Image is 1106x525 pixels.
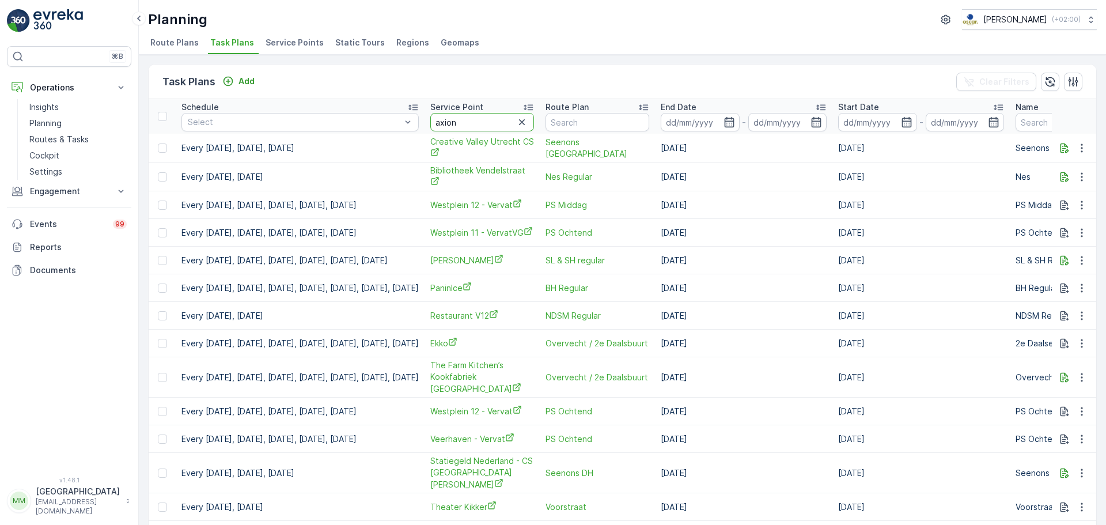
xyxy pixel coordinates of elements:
span: [PERSON_NAME] [430,254,534,266]
span: BH Regular [546,282,649,294]
td: [DATE] [832,453,1010,493]
a: Bibliotheek Vendelstraat [430,165,534,188]
span: Creative Valley Utrecht CS [430,136,534,160]
td: Every [DATE], [DATE], [DATE], [DATE], [DATE], [DATE], [DATE] [176,274,425,302]
p: Cockpit [29,150,59,161]
p: Events [30,218,106,230]
input: Search [430,113,534,131]
p: ⌘B [112,52,123,61]
input: dd/mm/yyyy [838,113,917,131]
a: Voorstraat [546,501,649,513]
span: Task Plans [210,37,254,48]
p: [EMAIL_ADDRESS][DOMAIN_NAME] [36,497,120,516]
td: [DATE] [655,191,832,219]
a: PS Ochtend [546,433,649,445]
td: Every [DATE], [DATE], [DATE], [DATE], [DATE], [DATE], [DATE] [176,357,425,398]
a: Events99 [7,213,131,236]
td: Every [DATE], [DATE], [DATE], [DATE], [DATE] [176,398,425,425]
div: Toggle Row Selected [158,339,167,348]
span: The Farm Kitchen’s Kookfabriek [GEOGRAPHIC_DATA] [430,360,534,395]
td: [DATE] [832,357,1010,398]
div: Toggle Row Selected [158,228,167,237]
p: Operations [30,82,108,93]
span: PS Middag [546,199,649,211]
span: PS Ochtend [546,406,649,417]
span: v 1.48.1 [7,477,131,484]
span: Westplein 12 - Vervat [430,405,534,417]
div: Toggle Row Selected [158,435,167,444]
td: [DATE] [655,357,832,398]
span: NDSM Regular [546,310,649,322]
td: [DATE] [832,134,1010,163]
div: Toggle Row Selected [158,311,167,320]
div: Toggle Row Selected [158,373,167,382]
img: basis-logo_rgb2x.png [962,13,979,26]
a: The Farm Kitchen’s Kookfabriek Utrecht [430,360,534,395]
div: Toggle Row Selected [158,201,167,210]
div: Toggle Row Selected [158,407,167,416]
p: Routes & Tasks [29,134,89,145]
div: Toggle Row Selected [158,469,167,478]
td: [DATE] [655,134,832,163]
span: Statiegeld Nederland - CS [GEOGRAPHIC_DATA][PERSON_NAME] [430,455,534,490]
img: logo_light-DOdMpM7g.png [33,9,83,32]
a: Restaurant V12 [430,309,534,322]
td: [DATE] [655,219,832,247]
td: [DATE] [832,398,1010,425]
p: - [742,115,746,129]
button: Add [218,74,259,88]
p: Service Point [430,101,483,113]
input: Search [546,113,649,131]
a: SL & SH regular [546,255,649,266]
p: End Date [661,101,696,113]
p: [GEOGRAPHIC_DATA] [36,486,120,497]
div: Toggle Row Selected [158,143,167,153]
span: Static Tours [335,37,385,48]
td: [DATE] [655,493,832,521]
a: Reports [7,236,131,259]
button: Engagement [7,180,131,203]
p: - [919,115,923,129]
button: MM[GEOGRAPHIC_DATA][EMAIL_ADDRESS][DOMAIN_NAME] [7,486,131,516]
a: Documents [7,259,131,282]
a: Theater Kikker [430,501,534,513]
a: Seenons DH [546,467,649,479]
td: [DATE] [832,425,1010,453]
td: [DATE] [655,330,832,357]
td: [DATE] [655,247,832,274]
a: Nes Regular [546,171,649,183]
a: Westplein 12 - Vervat [430,199,534,211]
span: Veerhaven - Vervat [430,433,534,445]
td: [DATE] [655,163,832,191]
p: Documents [30,265,127,276]
img: logo [7,9,30,32]
p: Select [188,116,401,128]
td: Every [DATE], [DATE] [176,163,425,191]
span: Seenons [GEOGRAPHIC_DATA] [546,137,649,160]
span: Westplein 11 - VervatVG [430,226,534,239]
span: Service Points [266,37,324,48]
a: PS Ochtend [546,227,649,239]
a: Statiegeld Nederland - CS Den Haag [430,455,534,490]
a: Insights [25,99,131,115]
div: Toggle Row Selected [158,284,167,293]
div: Toggle Row Selected [158,256,167,265]
a: Settings [25,164,131,180]
p: Clear Filters [979,76,1029,88]
span: Overvecht / 2e Daalsbuurt [546,372,649,383]
p: ( +02:00 ) [1052,15,1081,24]
a: Overvecht / 2e Daalsbuurt [546,338,649,349]
a: Ekko [430,337,534,349]
p: Planning [148,10,207,29]
p: [PERSON_NAME] [983,14,1047,25]
span: Regions [396,37,429,48]
td: [DATE] [832,219,1010,247]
